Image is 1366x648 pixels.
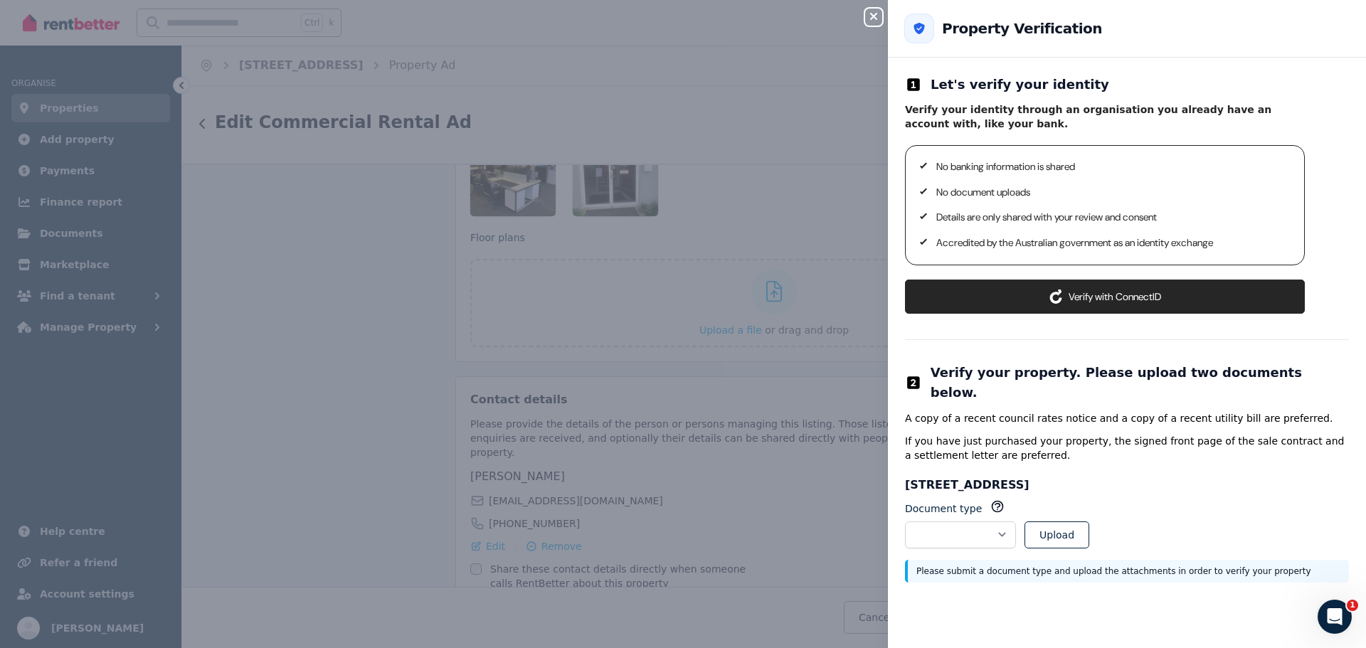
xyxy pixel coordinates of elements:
p: No banking information is shared [936,160,1288,174]
h2: Property Verification [942,18,1102,38]
p: If you have just purchased your property, the signed front page of the sale contract and a settle... [905,434,1349,462]
span: 1 [1347,600,1358,611]
h3: [STREET_ADDRESS] [905,477,1349,494]
button: Verify with ConnectID [905,280,1305,314]
p: Accredited by the Australian government as an identity exchange [936,236,1288,250]
p: No document uploads [936,186,1288,200]
p: Verify your identity through an organisation you already have an account with, like your bank. [905,103,1305,131]
button: Upload [1024,521,1089,548]
p: Please submit a document type and upload the attachments in order to verify your property [916,565,1340,577]
p: Details are only shared with your review and consent [936,211,1288,225]
h2: Verify your property. Please upload two documents below. [931,363,1349,403]
h2: Let's verify your identity [931,75,1109,95]
label: Document type [905,501,982,516]
iframe: Intercom live chat [1318,600,1352,634]
p: A copy of a recent council rates notice and a copy of a recent utility bill are preferred. [905,411,1349,425]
